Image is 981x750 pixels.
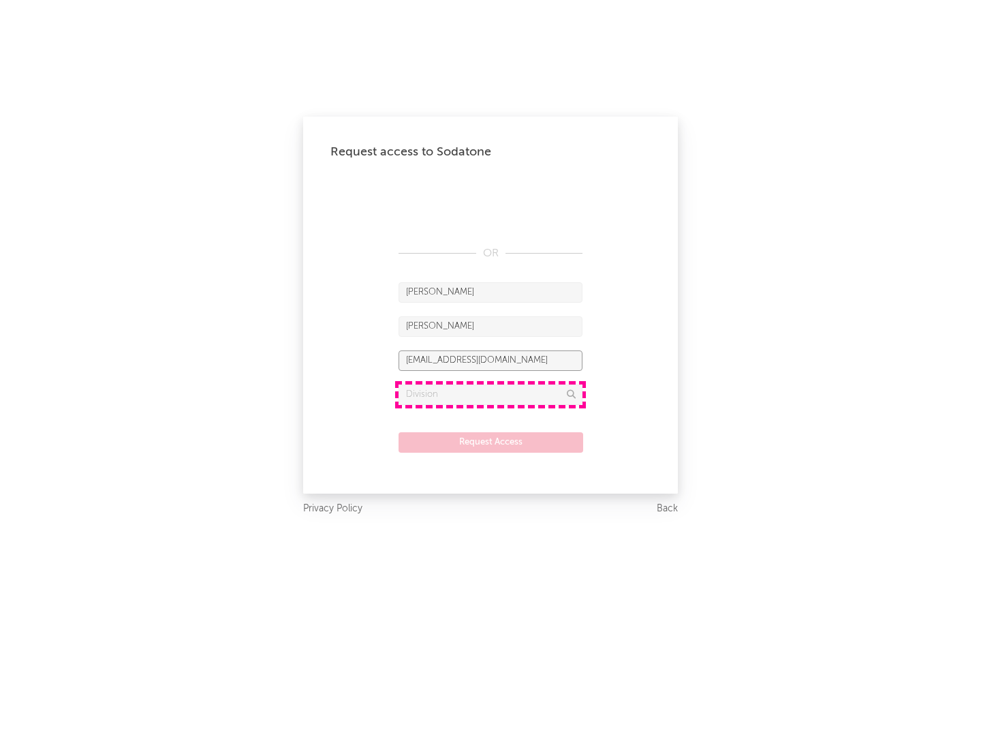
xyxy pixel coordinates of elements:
[399,385,582,405] input: Division
[399,316,582,337] input: Last Name
[330,144,651,160] div: Request access to Sodatone
[657,500,678,517] a: Back
[399,432,583,453] button: Request Access
[399,350,582,371] input: Email
[399,245,582,262] div: OR
[399,282,582,303] input: First Name
[303,500,362,517] a: Privacy Policy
